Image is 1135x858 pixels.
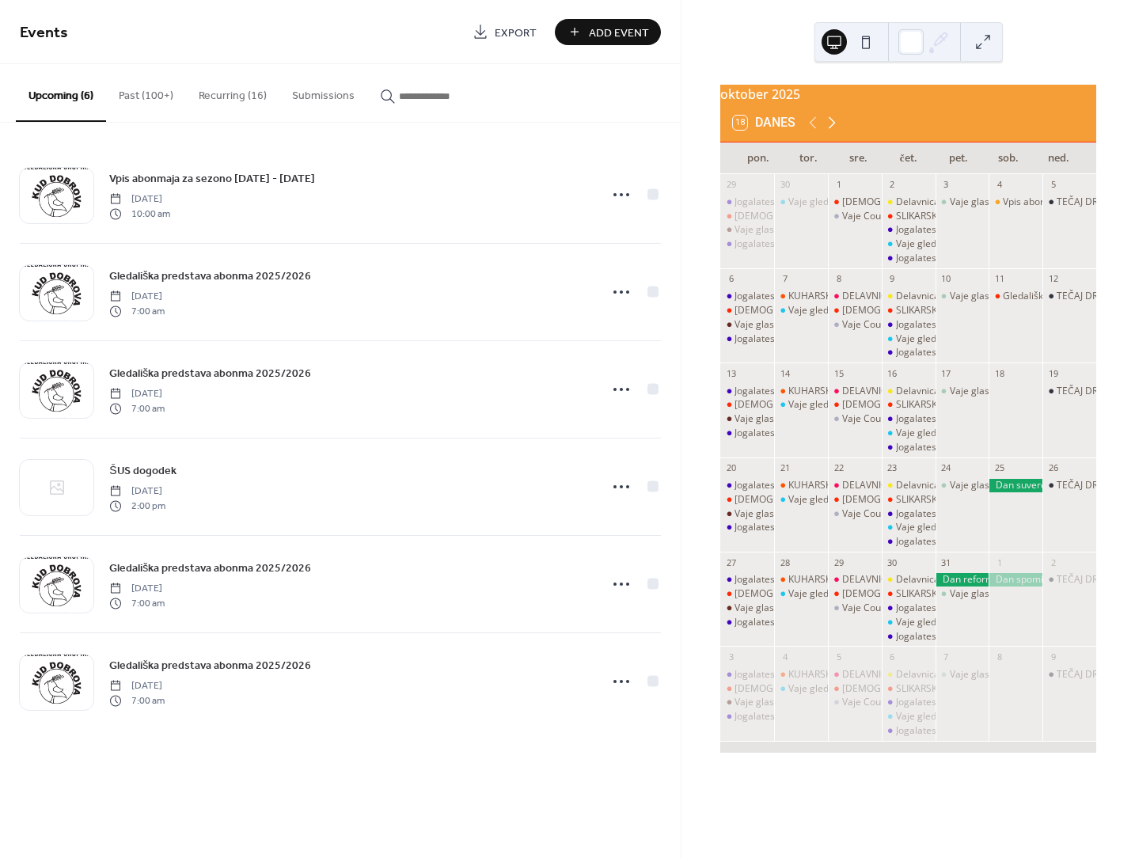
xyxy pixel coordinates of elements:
[735,616,931,629] div: Jogalates - Energetska vadba (Joga & Pilates)
[16,64,106,122] button: Upcoming (6)
[109,366,311,382] span: Gledališka predstava abonma 2025/2026
[940,462,952,474] div: 24
[720,385,774,398] div: Jogalates - Energetska vadba (Joga & Pilates)
[989,196,1042,209] div: Vpis abonmaja za sezono 2025 - 2026
[940,651,952,662] div: 7
[1047,273,1059,285] div: 12
[842,479,947,492] div: DELAVNICE KVAČKANJA
[896,630,1092,643] div: Jogalates - Energetska vadba (Joga & Pilates)
[720,573,774,587] div: Jogalates - Energetska vadba (Joga & Pilates)
[779,367,791,379] div: 14
[109,267,311,285] a: Gledališka predstava abonma 2025/2026
[993,179,1005,191] div: 4
[1042,479,1096,492] div: TEČAJ DRUŽABNIH PLESOV
[774,573,828,587] div: KUHARSKE DELAVNICE ZA OSNOVNOŠOLCE
[842,398,970,412] div: [DEMOGRAPHIC_DATA] tenis
[886,367,898,379] div: 16
[720,412,774,426] div: Vaje glasbene skupine Dobrovške Zajkle
[720,602,774,615] div: Vaje glasbene skupine Dobrovške Zajkle
[109,582,165,596] span: [DATE]
[833,462,845,474] div: 22
[940,179,952,191] div: 3
[896,587,997,601] div: SLIKARSKA DELAVNICA
[882,573,936,587] div: Delavnica oblikovanja GLINE
[720,616,774,629] div: Jogalates - Energetska vadba (Joga & Pilates)
[779,462,791,474] div: 21
[883,142,933,174] div: čet.
[109,387,165,401] span: [DATE]
[20,17,68,48] span: Events
[774,493,828,507] div: Vaje gledališke skupine
[842,304,970,317] div: [DEMOGRAPHIC_DATA] tenis
[774,479,828,492] div: KUHARSKE DELAVNICE ZA OSNOVNOŠOLCE
[833,273,845,285] div: 8
[735,290,931,303] div: Jogalates - Energetska vadba (Joga & Pilates)
[896,398,997,412] div: SLIKARSKA DELAVNICA
[720,332,774,346] div: Jogalates - Energetska vadba (Joga & Pilates)
[882,724,936,738] div: Jogalates - Energetska vadba (Joga & Pilates)
[896,412,1092,426] div: Jogalates - Energetska vadba (Joga & Pilates)
[896,479,1021,492] div: Delavnica oblikovanja GLINE
[882,682,936,696] div: SLIKARSKA DELAVNICA
[842,318,974,332] div: Vaje Country plesalne skupine
[886,273,898,285] div: 9
[735,385,931,398] div: Jogalates - Energetska vadba (Joga & Pilates)
[109,171,315,188] span: Vpis abonmaja za sezono [DATE] - [DATE]
[735,682,863,696] div: [DEMOGRAPHIC_DATA] tenis
[725,651,737,662] div: 3
[720,223,774,237] div: Vaje glasbene skupine Dobrovške Zajkle
[882,223,936,237] div: Jogalates - Energetska vadba (Joga & Pilates)
[896,535,1092,549] div: Jogalates - Energetska vadba (Joga & Pilates)
[842,682,970,696] div: [DEMOGRAPHIC_DATA] tenis
[735,507,911,521] div: Vaje glasbene skupine Dobrovške Zajkle
[896,696,1092,709] div: Jogalates - Energetska vadba (Joga & Pilates)
[882,587,936,601] div: SLIKARSKA DELAVNICA
[109,484,165,499] span: [DATE]
[882,493,936,507] div: SLIKARSKA DELAVNICA
[896,252,1092,265] div: Jogalates - Energetska vadba (Joga & Pilates)
[1047,367,1059,379] div: 19
[720,507,774,521] div: Vaje glasbene skupine Dobrovške Zajkle
[461,19,549,45] a: Export
[779,273,791,285] div: 7
[950,479,1096,492] div: Vaje glasbene skupine Kliše Band
[720,85,1096,104] div: oktober 2025
[896,210,997,223] div: SLIKARSKA DELAVNICA
[842,573,947,587] div: DELAVNICE KVAČKANJA
[735,398,863,412] div: [DEMOGRAPHIC_DATA] tenis
[940,273,952,285] div: 10
[720,710,774,723] div: Jogalates - Energetska vadba (Joga & Pilates)
[784,142,833,174] div: tor.
[109,463,176,480] span: ŠUS dogodek
[828,398,882,412] div: Namizni tenis
[109,658,311,674] span: Gledališka predstava abonma 2025/2026
[882,710,936,723] div: Vaje gledališke skupine
[842,385,947,398] div: DELAVNICE KVAČKANJA
[774,290,828,303] div: KUHARSKE DELAVNICE ZA OSNOVNOŠOLCE
[725,273,737,285] div: 6
[936,668,989,681] div: Vaje glasbene skupine Kliše Band
[882,385,936,398] div: Delavnica oblikovanja GLINE
[828,696,882,709] div: Vaje Country plesalne skupine
[828,587,882,601] div: Namizni tenis
[720,210,774,223] div: Namizni tenis
[950,196,1096,209] div: Vaje glasbene skupine Kliše Band
[109,268,311,285] span: Gledališka predstava abonma 2025/2026
[735,493,863,507] div: [DEMOGRAPHIC_DATA] tenis
[984,142,1034,174] div: sob.
[735,304,863,317] div: [DEMOGRAPHIC_DATA] tenis
[828,412,882,426] div: Vaje Country plesalne skupine
[950,385,1096,398] div: Vaje glasbene skupine Kliše Band
[774,668,828,681] div: KUHARSKE DELAVNICE ZA OSNOVNOŠOLCE
[735,318,911,332] div: Vaje glasbene skupine Dobrovške Zajkle
[720,587,774,601] div: Namizni tenis
[896,290,1021,303] div: Delavnica oblikovanja GLINE
[1042,385,1096,398] div: TEČAJ DRUŽABNIH PLESOV
[882,398,936,412] div: SLIKARSKA DELAVNICA
[788,479,982,492] div: KUHARSKE DELAVNICE ZA OSNOVNOŠOLCE
[896,385,1021,398] div: Delavnica oblikovanja GLINE
[989,290,1042,303] div: Gledališka predstava abonma 2025/2026
[882,602,936,615] div: Jogalates - Energetska vadba (Joga & Pilates)
[720,290,774,303] div: Jogalates - Energetska vadba (Joga & Pilates)
[109,559,311,577] a: Gledališka predstava abonma 2025/2026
